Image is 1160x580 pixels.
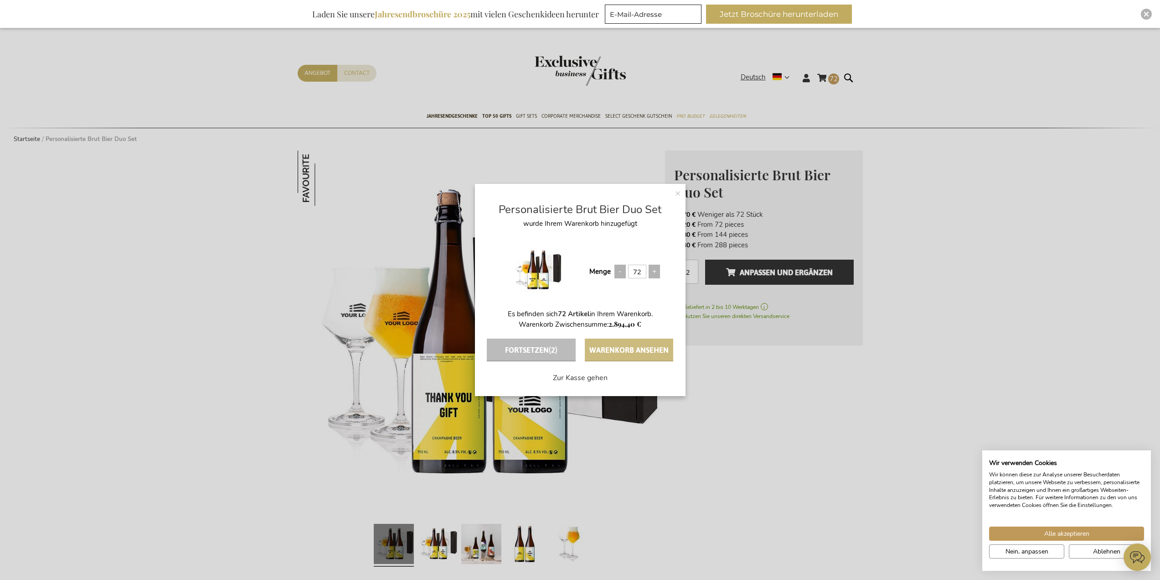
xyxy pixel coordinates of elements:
[589,265,611,278] label: Menge
[475,309,686,319] p: Es befinden sich in Ihrem Warenkorb.
[1144,11,1149,17] img: Close
[558,309,590,319] a: 72 Artikel
[375,9,470,20] b: Jahresendbroschüre 2025
[1141,9,1152,20] div: Close
[1069,544,1144,559] button: Alle verweigern cookies
[308,5,603,24] div: Laden Sie unsere mit vielen Geschenkideen herunter
[628,265,646,278] input: Qty
[989,471,1144,509] p: Wir können diese zur Analyse unserer Besucherdaten platzieren, um unsere Webseite zu verbessern, ...
[989,527,1144,541] button: Akzeptieren Sie alle cookies
[475,361,686,387] a: Zur Kasse gehen
[1124,543,1151,571] iframe: belco-activator-frame
[512,234,562,307] img: Personalisierte Brut Bier Duo Set
[1044,529,1089,538] span: Alle akzeptieren
[482,202,679,217] a: Personalisierte Brut Bier Duo Set
[675,186,681,200] span: Schließen
[475,319,686,329] p: Warenkorb Zwischensumme:
[487,339,575,361] button: Fortsetzen(2)
[608,319,641,329] span: 2.894,40 €
[585,339,673,361] button: Warenkorb ansehen
[484,234,589,309] a: Personalisierte Brut Bier Duo Set
[549,343,557,357] span: (2)
[989,544,1064,559] button: cookie Einstellungen anpassen
[1093,547,1120,556] span: Ablehnen
[1005,547,1048,556] span: Nein, anpassen
[605,5,701,24] input: E-Mail-Adresse
[475,219,686,229] p: wurde Ihrem Warenkorb hinzugefügt
[706,5,852,24] button: Jetzt Broschüre herunterladen
[989,459,1144,467] h2: Wir verwenden Cookies
[605,5,704,26] form: marketing offers and promotions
